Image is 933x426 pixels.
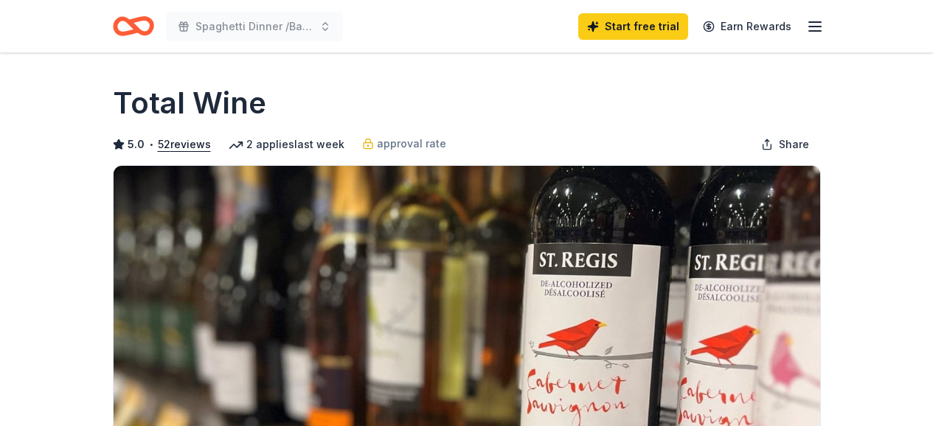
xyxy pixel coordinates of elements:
div: 2 applies last week [229,136,344,153]
span: Share [779,136,809,153]
button: 52reviews [158,136,211,153]
span: approval rate [377,135,446,153]
span: 5.0 [128,136,145,153]
span: • [148,139,153,150]
h1: Total Wine [113,83,266,124]
a: Start free trial [578,13,688,40]
button: Share [749,130,821,159]
a: approval rate [362,135,446,153]
a: Home [113,9,154,43]
a: Earn Rewards [694,13,800,40]
button: Spaghetti Dinner /Basket Raffle [166,12,343,41]
span: Spaghetti Dinner /Basket Raffle [195,18,313,35]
